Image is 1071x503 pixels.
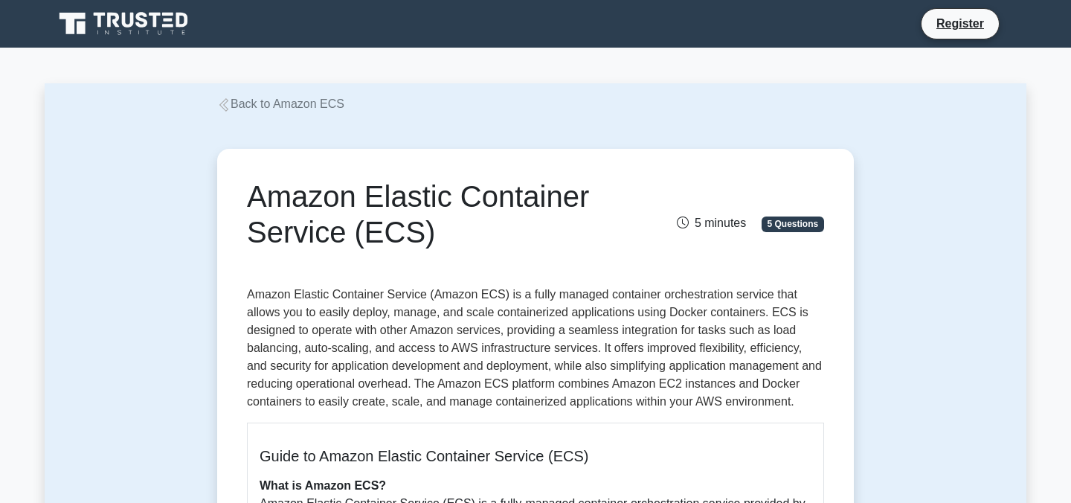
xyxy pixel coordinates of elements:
a: Back to Amazon ECS [217,97,344,110]
h5: Guide to Amazon Elastic Container Service (ECS) [260,447,811,465]
h1: Amazon Elastic Container Service (ECS) [247,179,625,250]
a: Register [927,14,993,33]
b: What is Amazon ECS? [260,479,386,492]
span: 5 minutes [677,217,746,229]
p: Amazon Elastic Container Service (Amazon ECS) is a fully managed container orchestration service ... [247,286,824,411]
span: 5 Questions [762,217,824,231]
